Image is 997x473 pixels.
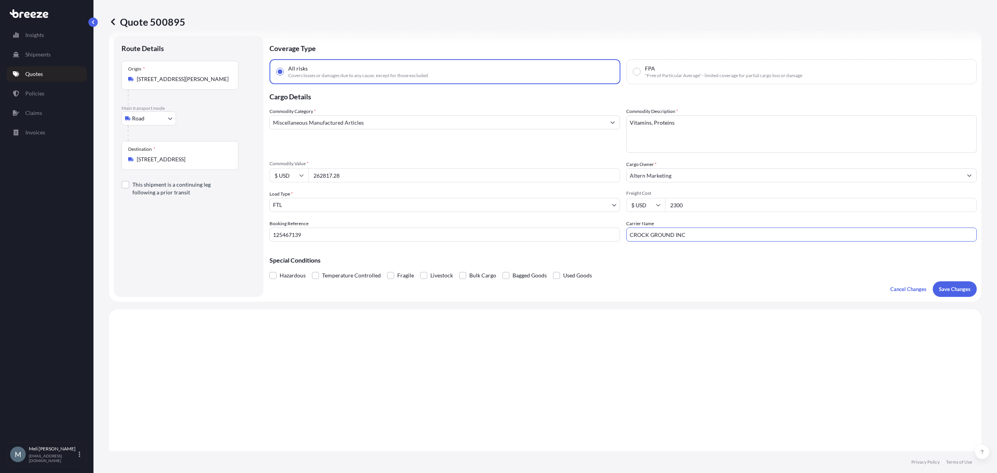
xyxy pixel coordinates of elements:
[626,161,657,168] label: Cargo Owner
[270,257,977,263] p: Special Conditions
[288,72,428,79] span: Covers losses or damages due to any cause, except for those excluded
[25,51,51,58] p: Shipments
[890,285,927,293] p: Cancel Changes
[270,198,620,212] button: FTL
[7,125,87,140] a: Invoices
[962,168,976,182] button: Show suggestions
[29,446,77,452] p: Meli [PERSON_NAME]
[939,285,971,293] p: Save Changes
[25,90,44,97] p: Policies
[280,270,306,281] span: Hazardous
[137,75,229,83] input: Origin
[665,198,977,212] input: Enter amount
[122,44,164,53] p: Route Details
[277,68,284,75] input: All risksCovers losses or damages due to any cause, except for those excluded
[7,47,87,62] a: Shipments
[270,220,308,228] label: Booking Reference
[627,168,962,182] input: Full name
[122,105,255,111] p: Main transport mode
[273,201,282,209] span: FTL
[308,168,620,182] input: Type amount
[132,181,232,196] label: This shipment is a continuing leg following a prior transit
[25,70,43,78] p: Quotes
[29,454,77,463] p: [EMAIL_ADDRESS][DOMAIN_NAME]
[109,16,185,28] p: Quote 500895
[132,115,144,122] span: Road
[645,65,655,72] span: FPA
[25,31,44,39] p: Insights
[7,86,87,101] a: Policies
[513,270,547,281] span: Bagged Goods
[270,228,620,242] input: Your internal reference
[946,459,972,465] a: Terms of Use
[128,66,145,72] div: Origin
[626,190,977,196] span: Freight Cost
[25,129,45,136] p: Invoices
[633,68,640,75] input: FPA"Free of Particular Average" - limited coverage for partial cargo loss or damage
[645,72,802,79] span: "Free of Particular Average" - limited coverage for partial cargo loss or damage
[270,36,977,59] p: Coverage Type
[430,270,453,281] span: Livestock
[322,270,381,281] span: Temperature Controlled
[270,190,293,198] span: Load Type
[270,115,606,129] input: Select a commodity type
[270,108,316,115] label: Commodity Category
[626,115,977,153] textarea: Vitamins, Proteins
[884,281,933,297] button: Cancel Changes
[606,115,620,129] button: Show suggestions
[911,459,940,465] a: Privacy Policy
[469,270,496,281] span: Bulk Cargo
[25,109,42,117] p: Claims
[563,270,592,281] span: Used Goods
[270,161,620,167] span: Commodity Value
[15,450,21,458] span: M
[288,65,308,72] span: All risks
[137,155,229,163] input: Destination
[397,270,414,281] span: Fragile
[122,111,176,125] button: Select transport
[7,66,87,82] a: Quotes
[933,281,977,297] button: Save Changes
[128,146,155,152] div: Destination
[270,84,977,108] p: Cargo Details
[7,105,87,121] a: Claims
[626,108,678,115] label: Commodity Description
[7,27,87,43] a: Insights
[626,228,977,242] input: Enter name
[626,220,654,228] label: Carrier Name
